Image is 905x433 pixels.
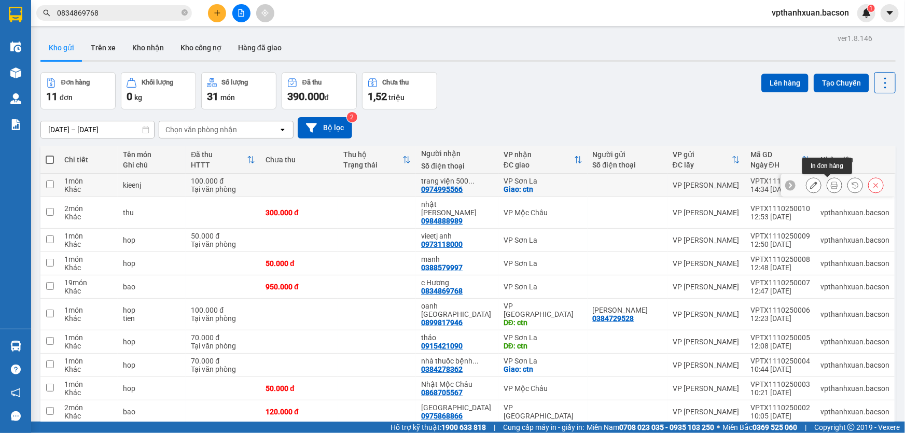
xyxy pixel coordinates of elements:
[266,208,333,217] div: 300.000 đ
[421,342,463,350] div: 0915421090
[763,6,857,19] span: vpthanhxuan.bacson
[201,72,276,109] button: Số lượng31món
[191,177,255,185] div: 100.000 đ
[838,33,872,44] div: ver 1.8.146
[820,361,889,369] div: vpthanhxuan.bacson
[504,357,582,365] div: VP Sơn La
[593,161,662,169] div: Số điện thoại
[186,146,260,174] th: Toggle SortBy
[256,4,274,22] button: aim
[421,162,493,170] div: Số điện thoại
[123,314,181,323] div: tien
[57,7,179,19] input: Tìm tên, số ĐT hoặc mã đơn
[123,384,181,393] div: hop
[123,306,181,314] div: hop
[421,318,463,327] div: 0899817946
[421,255,493,263] div: manh
[64,263,113,272] div: Khác
[191,150,247,159] div: Đã thu
[421,278,493,287] div: c Hương
[343,161,402,169] div: Trạng thái
[750,412,810,420] div: 10:05 [DATE]
[504,208,582,217] div: VP Mộc Châu
[673,181,740,189] div: VP [PERSON_NAME]
[64,278,113,287] div: 19 món
[64,333,113,342] div: 1 món
[388,93,405,102] span: triệu
[82,35,124,60] button: Trên xe
[279,125,287,134] svg: open
[64,357,113,365] div: 1 món
[717,425,720,429] span: ⚪️
[504,302,582,318] div: VP [GEOGRAPHIC_DATA]
[498,146,588,174] th: Toggle SortBy
[881,4,899,22] button: caret-down
[64,306,113,314] div: 1 món
[421,333,493,342] div: thảo
[805,422,806,433] span: |
[383,79,409,86] div: Chưa thu
[64,204,113,213] div: 2 món
[191,161,247,169] div: HTTT
[722,422,797,433] span: Miền Bắc
[750,240,810,248] div: 12:50 [DATE]
[124,35,172,60] button: Kho nhận
[421,232,493,240] div: vieetj anh
[191,314,255,323] div: Tại văn phòng
[368,90,387,103] span: 1,52
[191,342,255,350] div: Tại văn phòng
[182,9,188,16] span: close-circle
[503,422,584,433] span: Cung cấp máy in - giấy in:
[97,38,434,51] li: Hotline: 0965551559
[40,72,116,109] button: Đơn hàng11đơn
[64,314,113,323] div: Khác
[421,263,463,272] div: 0388579997
[619,423,714,431] strong: 0708 023 035 - 0935 103 250
[750,213,810,221] div: 12:53 [DATE]
[191,306,255,314] div: 100.000 đ
[282,72,357,109] button: Đã thu390.000đ
[673,283,740,291] div: VP [PERSON_NAME]
[421,357,493,365] div: nhà thuốc bệnh viện
[46,90,58,103] span: 11
[182,8,188,18] span: close-circle
[673,361,740,369] div: VP [PERSON_NAME]
[761,74,809,92] button: Lên hàng
[266,384,333,393] div: 50.000 đ
[820,208,889,217] div: vpthanhxuan.bacson
[847,424,855,431] span: copyright
[123,408,181,416] div: bao
[61,79,90,86] div: Đơn hàng
[421,403,493,412] div: Liên yên châu
[673,338,740,346] div: VP [PERSON_NAME]
[123,161,181,169] div: Ghi chú
[806,177,822,193] div: Sửa đơn hàng
[421,380,493,388] div: Nhật Mộc Châu
[673,408,740,416] div: VP [PERSON_NAME]
[338,146,416,174] th: Toggle SortBy
[232,4,250,22] button: file-add
[64,380,113,388] div: 1 món
[504,177,582,185] div: VP Sơn La
[421,217,463,225] div: 0984888989
[593,150,662,159] div: Người gửi
[191,333,255,342] div: 70.000 đ
[10,119,21,130] img: solution-icon
[673,310,740,318] div: VP [PERSON_NAME]
[673,161,732,169] div: ĐC lấy
[43,9,50,17] span: search
[127,90,132,103] span: 0
[64,287,113,295] div: Khác
[820,156,889,164] div: Nhân viên
[208,4,226,22] button: plus
[41,121,154,138] input: Select a date range.
[11,388,21,398] span: notification
[10,67,21,78] img: warehouse-icon
[468,177,475,185] span: ...
[214,9,221,17] span: plus
[472,357,479,365] span: ...
[11,411,21,421] span: message
[587,422,714,433] span: Miền Nam
[347,112,357,122] sup: 2
[750,232,810,240] div: VPTX1110250009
